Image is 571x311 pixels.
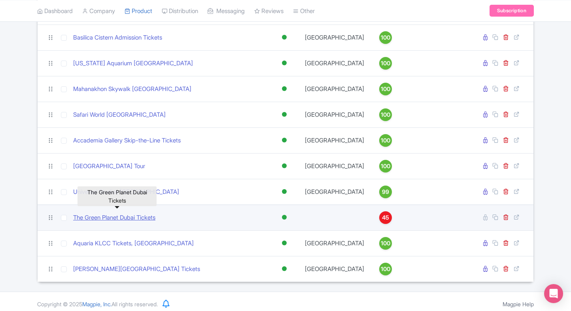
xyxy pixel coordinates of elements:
a: Subscription [490,5,534,17]
span: 100 [381,136,390,145]
a: 100 [372,108,399,121]
div: Active [280,212,288,223]
a: Magpie Help [503,301,534,307]
a: 100 [372,263,399,275]
td: [GEOGRAPHIC_DATA] [300,153,369,179]
a: 100 [372,57,399,70]
a: 100 [372,31,399,44]
a: 100 [372,160,399,173]
a: 45 [372,211,399,224]
div: Active [280,32,288,43]
div: Active [280,160,288,172]
td: [GEOGRAPHIC_DATA] [300,76,369,102]
a: [US_STATE] Aquarium [GEOGRAPHIC_DATA] [73,59,193,68]
td: [GEOGRAPHIC_DATA] [300,127,369,153]
td: [GEOGRAPHIC_DATA] [300,179,369,205]
a: Accademia Gallery Skip-the-Line Tickets [73,136,181,145]
span: 45 [382,213,389,222]
td: [GEOGRAPHIC_DATA] [300,25,369,50]
span: 100 [381,265,390,273]
div: Active [280,83,288,95]
a: 100 [372,134,399,147]
div: Active [280,237,288,249]
a: Safari World [GEOGRAPHIC_DATA] [73,110,166,119]
div: Open Intercom Messenger [544,284,563,303]
div: Active [280,263,288,275]
a: [GEOGRAPHIC_DATA] Tour [73,162,145,171]
span: 100 [381,239,390,248]
td: [GEOGRAPHIC_DATA] [300,102,369,127]
span: 100 [381,59,390,68]
a: The Green Planet Dubai Tickets [73,213,155,222]
div: Copyright © 2025 All rights reserved. [32,300,163,308]
div: The Green Planet Dubai Tickets [78,186,157,206]
a: Universal Studios [GEOGRAPHIC_DATA] [73,188,179,197]
a: Basilica Cistern Admission Tickets [73,33,162,42]
div: Active [280,135,288,146]
span: 100 [381,85,390,93]
a: [PERSON_NAME][GEOGRAPHIC_DATA] Tickets [73,265,200,274]
span: 100 [381,33,390,42]
td: [GEOGRAPHIC_DATA] [300,256,369,282]
td: [GEOGRAPHIC_DATA] [300,50,369,76]
div: Active [280,186,288,197]
span: 100 [381,110,390,119]
a: 100 [372,237,399,250]
span: 99 [382,188,389,196]
a: Mahanakhon Skywalk [GEOGRAPHIC_DATA] [73,85,191,94]
span: 100 [381,162,390,171]
span: Magpie, Inc. [82,301,112,307]
a: Aquaria KLCC Tickets, [GEOGRAPHIC_DATA] [73,239,194,248]
a: 99 [372,186,399,198]
div: Active [280,57,288,69]
div: Active [280,109,288,120]
td: [GEOGRAPHIC_DATA] [300,230,369,256]
a: 100 [372,83,399,95]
